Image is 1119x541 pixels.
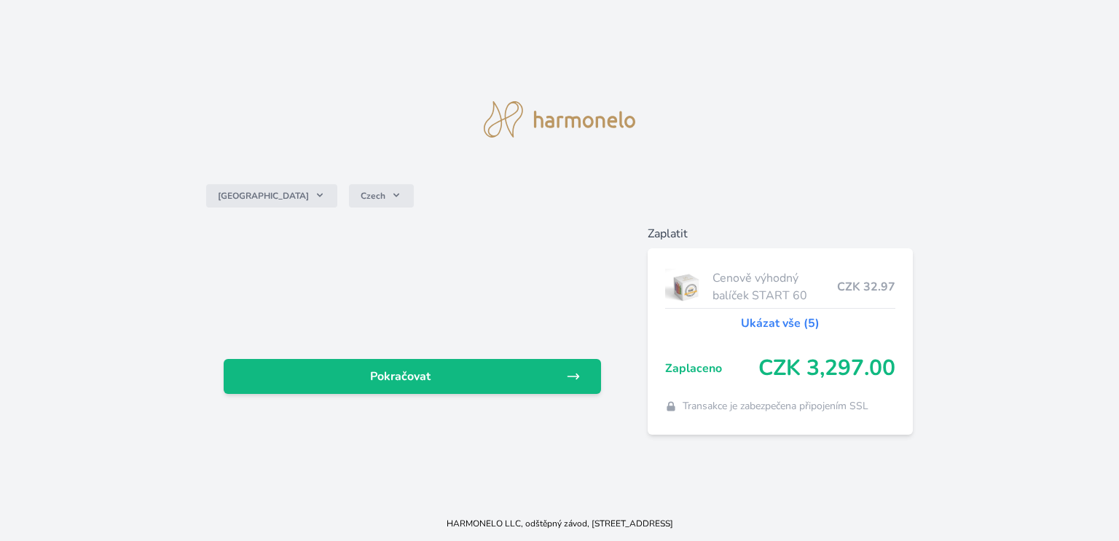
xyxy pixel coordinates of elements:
[224,359,601,394] a: Pokračovat
[712,269,837,304] span: Cenově výhodný balíček START 60
[665,360,758,377] span: Zaplaceno
[218,190,309,202] span: [GEOGRAPHIC_DATA]
[349,184,414,208] button: Czech
[758,355,895,382] span: CZK 3,297.00
[484,101,635,138] img: logo.svg
[235,368,566,385] span: Pokračovat
[665,269,707,305] img: start.jpg
[361,190,385,202] span: Czech
[741,315,820,332] a: Ukázat vše (5)
[206,184,337,208] button: [GEOGRAPHIC_DATA]
[683,399,868,414] span: Transakce je zabezpečena připojením SSL
[648,225,913,242] h6: Zaplatit
[837,278,895,296] span: CZK 32.97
